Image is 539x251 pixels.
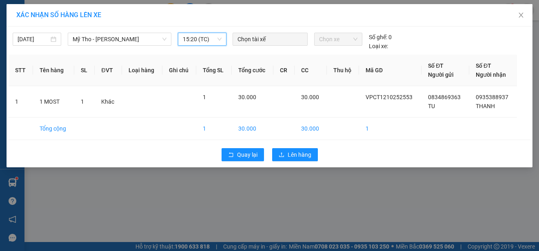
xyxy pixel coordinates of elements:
[359,118,421,140] td: 1
[476,62,491,69] span: Số ĐT
[428,94,461,100] span: 0834869363
[476,103,495,109] span: THANH
[288,150,311,159] span: Lên hàng
[295,55,327,86] th: CC
[295,118,327,140] td: 30.000
[122,55,162,86] th: Loại hàng
[366,94,413,100] span: VPCT1210252553
[18,35,49,44] input: 12/10/2025
[232,55,273,86] th: Tổng cước
[279,152,284,158] span: upload
[7,8,20,16] span: Gửi:
[78,55,114,63] span: Chưa cước :
[228,152,234,158] span: rollback
[33,118,74,140] td: Tổng cộng
[222,148,264,161] button: rollbackQuay lại
[7,36,73,48] div: 0834869363
[78,53,163,64] div: 30.000
[95,55,122,86] th: ĐVT
[79,27,162,36] div: THANH
[162,55,196,86] th: Ghi chú
[476,71,506,78] span: Người nhận
[203,94,206,100] span: 1
[79,8,98,16] span: Nhận:
[518,12,524,18] span: close
[237,150,257,159] span: Quay lại
[9,86,33,118] td: 1
[327,55,359,86] th: Thu hộ
[232,118,273,140] td: 30.000
[73,33,166,45] span: Mỹ Tho - Hồ Chí Minh
[79,7,162,27] div: VP [GEOGRAPHIC_DATA]
[196,55,231,86] th: Tổng SL
[510,4,532,27] button: Close
[74,55,95,86] th: SL
[359,55,421,86] th: Mã GD
[162,37,167,42] span: down
[319,33,357,45] span: Chọn xe
[273,55,295,86] th: CR
[95,86,122,118] td: Khác
[272,148,318,161] button: uploadLên hàng
[238,94,256,100] span: 30.000
[81,98,84,105] span: 1
[369,33,392,42] div: 0
[196,118,231,140] td: 1
[476,94,508,100] span: 0935388937
[183,33,222,45] span: 15:20 (TC)
[33,55,74,86] th: Tên hàng
[9,55,33,86] th: STT
[7,27,73,36] div: TU
[428,62,444,69] span: Số ĐT
[369,33,387,42] span: Số ghế:
[428,71,454,78] span: Người gửi
[33,86,74,118] td: 1 MOST
[369,42,388,51] span: Loại xe:
[301,94,319,100] span: 30.000
[79,36,162,48] div: 0935388937
[428,103,435,109] span: TU
[16,11,101,19] span: XÁC NHẬN SỐ HÀNG LÊN XE
[7,7,73,27] div: VP [PERSON_NAME]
